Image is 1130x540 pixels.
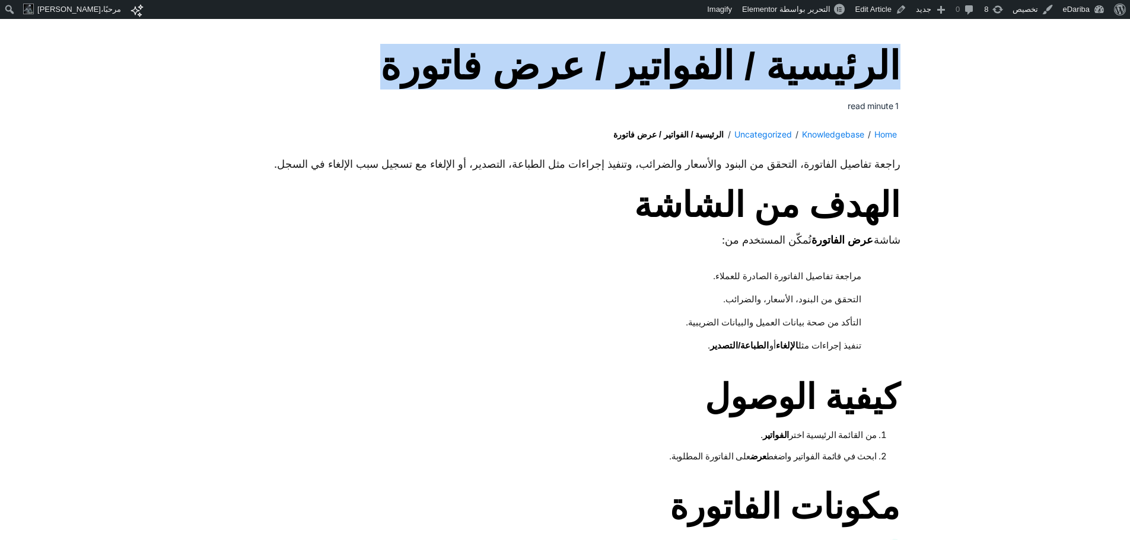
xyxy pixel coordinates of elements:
[734,124,792,146] a: Uncategorized
[868,124,871,146] span: /
[895,95,899,117] span: 1
[874,124,897,146] a: Home
[710,340,769,350] strong: الطباعة/التصدير
[242,289,877,312] li: التحقق من البنود، الأسعار، والضرائب.
[242,266,877,289] li: مراجعة تفاصيل الفاتورة الصادرة للعملاء.
[230,44,900,90] h1: الرئيسية / الفواتير / عرض فاتورة
[242,335,877,358] li: تنفيذ إجراءات مثل أو .
[750,451,766,461] strong: عرض
[242,312,877,335] li: التأكد من صحة بيانات العميل والبيانات الضريبية.
[705,377,900,417] strong: كيفية الوصول
[776,340,798,350] strong: الإلغاء
[613,130,724,139] strong: الرئيسية / الفواتير / عرض فاتورة
[867,95,893,117] span: minute
[848,95,865,117] span: read
[802,124,864,146] a: Knowledgebase
[230,156,900,172] p: راجعة تفاصيل الفاتورة، التحقق من البنود والأسعار والضرائب، وتنفيذ إجراءات مثل الطباعة، التصدير، أ...
[252,424,877,446] li: من القائمة الرئيسية اختر .
[763,430,789,440] strong: الفواتير
[230,232,900,248] p: شاشة تُمكّن المستخدم من:
[742,5,830,14] span: التحرير بواسطة Elementor
[230,485,900,528] h2: مكونات الفاتورة
[252,446,877,468] li: ابحث في قائمة الفواتير واضغط على الفاتورة المطلوبة.
[795,124,798,146] span: /
[230,184,900,226] h2: الهدف من الشاشة
[811,234,873,246] strong: عرض الفاتورة
[728,124,731,146] span: /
